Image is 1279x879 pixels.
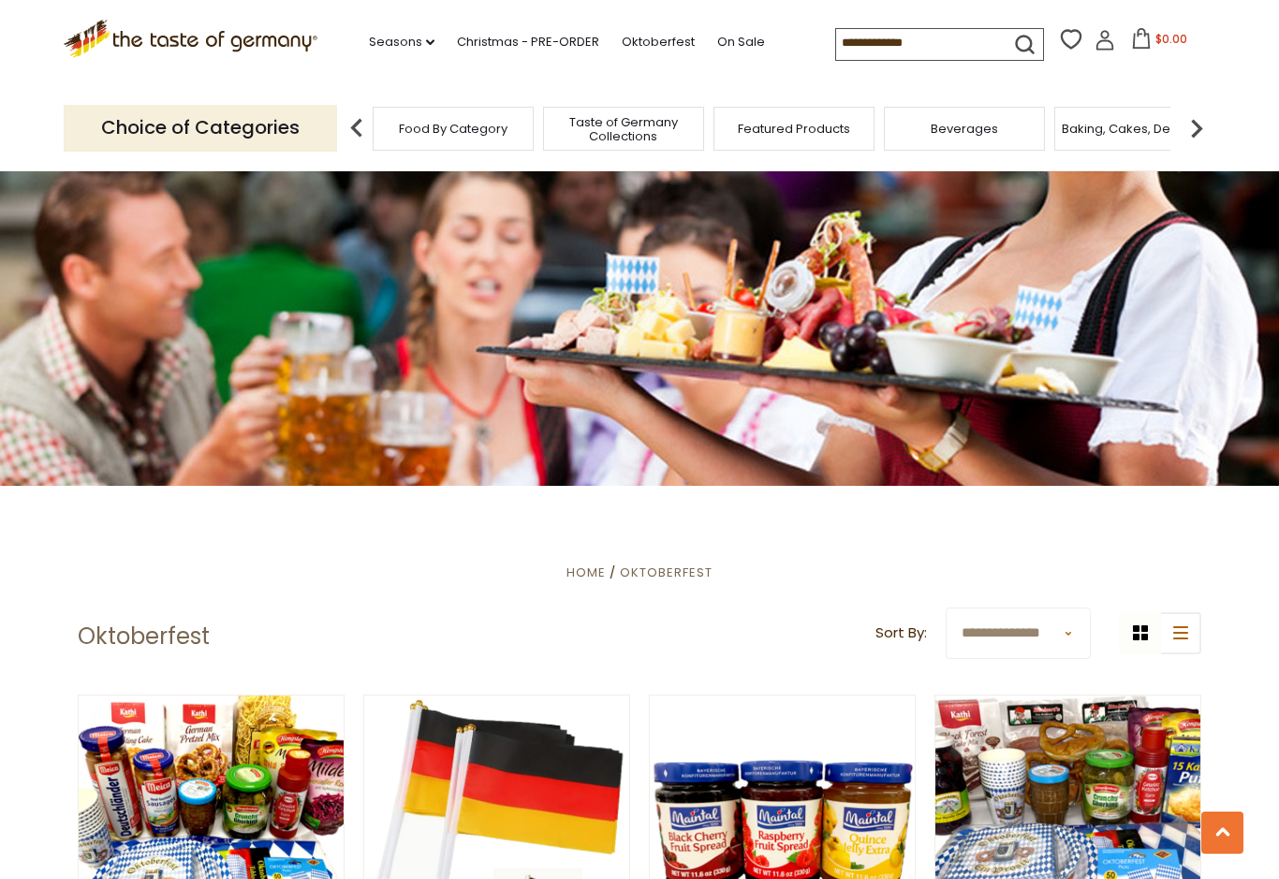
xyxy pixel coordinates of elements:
[457,32,599,52] a: Christmas - PRE-ORDER
[738,122,850,136] a: Featured Products
[338,110,375,147] img: previous arrow
[1178,110,1215,147] img: next arrow
[1119,28,1198,56] button: $0.00
[1062,122,1207,136] a: Baking, Cakes, Desserts
[875,622,927,645] label: Sort By:
[369,32,434,52] a: Seasons
[566,564,606,581] a: Home
[1155,31,1187,47] span: $0.00
[717,32,765,52] a: On Sale
[78,623,210,651] h1: Oktoberfest
[931,122,998,136] a: Beverages
[622,32,695,52] a: Oktoberfest
[399,122,507,136] a: Food By Category
[549,115,698,143] a: Taste of Germany Collections
[620,564,713,581] a: Oktoberfest
[64,105,337,151] p: Choice of Categories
